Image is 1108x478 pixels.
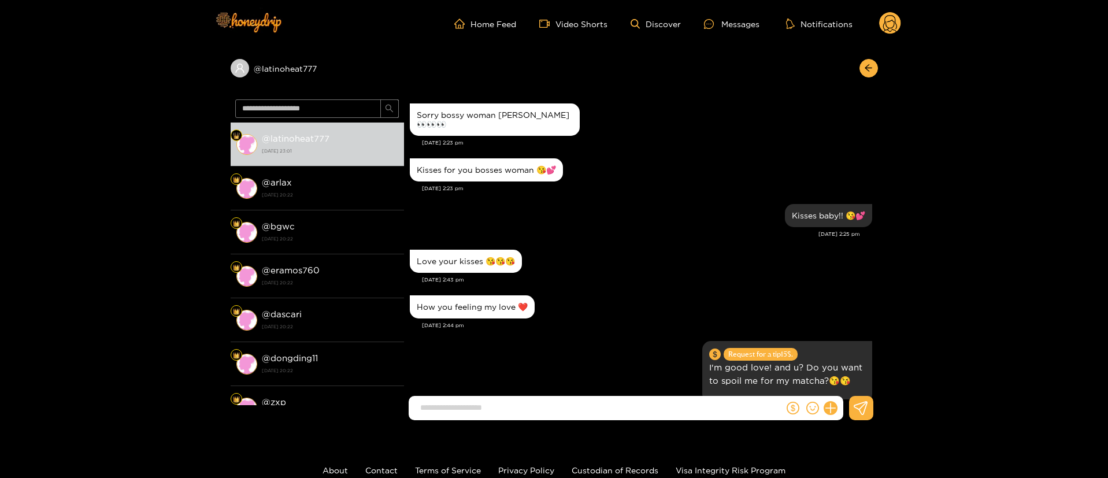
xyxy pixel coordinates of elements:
[323,466,348,475] a: About
[262,365,398,376] strong: [DATE] 20:22
[262,265,320,275] strong: @ eramos760
[859,59,878,77] button: arrow-left
[422,184,872,192] div: [DATE] 2:23 pm
[631,19,681,29] a: Discover
[709,361,865,387] p: I'm good love! and u? Do you want to spoil me for my matcha?😘😘
[262,277,398,288] strong: [DATE] 20:22
[792,211,865,220] div: Kisses baby!! 😘💕
[417,165,556,175] div: Kisses for you bosses woman 😘💕
[233,352,240,359] img: Fan Level
[233,132,240,139] img: Fan Level
[724,348,798,361] span: Request for a tip 15 $.
[236,398,257,418] img: conversation
[539,18,555,29] span: video-camera
[498,466,554,475] a: Privacy Policy
[385,104,394,114] span: search
[422,321,872,329] div: [DATE] 2:44 pm
[676,466,785,475] a: Visa Integrity Risk Program
[417,302,528,312] div: How you feeling my love ❤️
[417,257,515,266] div: Love your kisses 😘😘😘
[454,18,470,29] span: home
[262,353,318,363] strong: @ dongding11
[262,234,398,244] strong: [DATE] 20:22
[233,176,240,183] img: Fan Level
[709,349,721,360] span: dollar-circle
[262,397,286,407] strong: @ zxp
[231,59,404,77] div: @latinoheat777
[784,399,802,417] button: dollar
[417,110,573,129] div: Sorry bossy woman [PERSON_NAME] 👀👀👀
[415,466,481,475] a: Terms of Service
[864,64,873,73] span: arrow-left
[410,295,535,318] div: Aug. 26, 2:44 pm
[262,309,302,319] strong: @ dascari
[422,276,872,284] div: [DATE] 2:43 pm
[422,139,872,147] div: [DATE] 2:23 pm
[410,250,522,273] div: Aug. 26, 2:43 pm
[236,222,257,243] img: conversation
[410,103,580,136] div: Aug. 26, 2:23 pm
[236,266,257,287] img: conversation
[262,221,295,231] strong: @ bgwc
[262,146,398,156] strong: [DATE] 23:01
[410,158,563,181] div: Aug. 26, 2:23 pm
[236,354,257,375] img: conversation
[236,310,257,331] img: conversation
[702,341,872,403] div: Aug. 26, 2:58 pm
[233,264,240,271] img: Fan Level
[233,308,240,315] img: Fan Level
[262,177,292,187] strong: @ arlax
[572,466,658,475] a: Custodian of Records
[233,396,240,403] img: Fan Level
[410,230,860,238] div: [DATE] 2:25 pm
[262,134,329,143] strong: @ latinoheat777
[539,18,607,29] a: Video Shorts
[806,402,819,414] span: smile
[235,63,245,73] span: user
[236,178,257,199] img: conversation
[785,204,872,227] div: Aug. 26, 2:25 pm
[787,402,799,414] span: dollar
[704,17,759,31] div: Messages
[783,18,856,29] button: Notifications
[262,190,398,200] strong: [DATE] 20:22
[365,466,398,475] a: Contact
[454,18,516,29] a: Home Feed
[233,220,240,227] img: Fan Level
[262,321,398,332] strong: [DATE] 20:22
[380,99,399,118] button: search
[236,134,257,155] img: conversation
